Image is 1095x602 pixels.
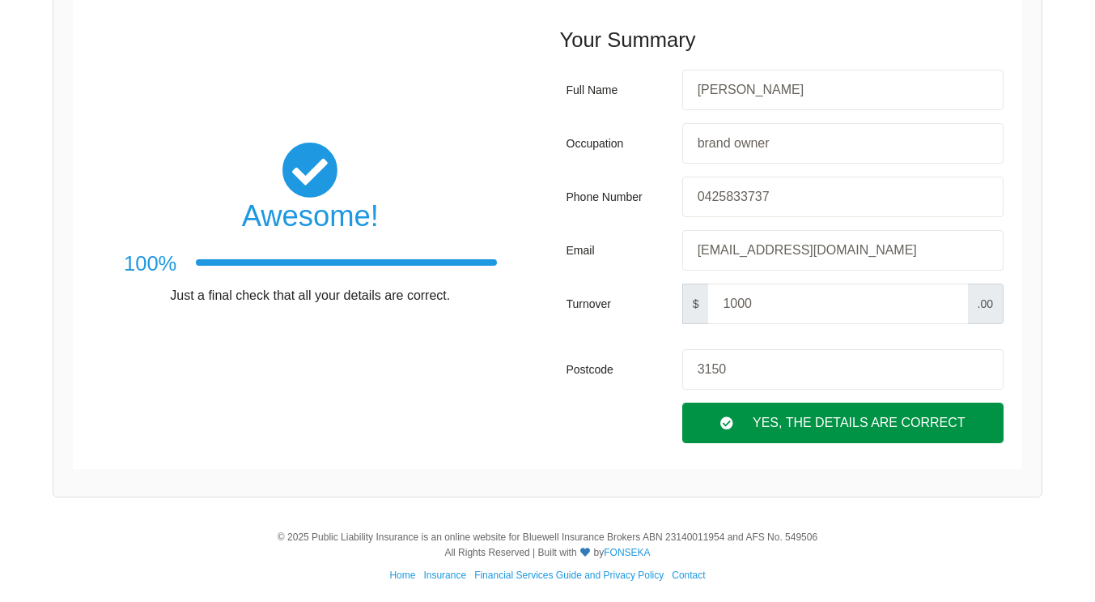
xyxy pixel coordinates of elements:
[604,547,650,558] a: FONSEKA
[567,230,676,271] div: Email
[389,570,415,581] a: Home
[567,349,676,390] div: Postcode
[967,284,1004,324] span: .00
[560,26,1011,55] h3: Your Summary
[423,570,466,581] a: Insurance
[124,199,497,234] h2: Awesome!
[124,250,176,279] h3: 100%
[682,403,1004,443] div: Yes, The Details are correct
[682,70,1004,110] input: Your first and last names
[124,287,497,305] p: Just a final check that all your details are correct.
[567,123,676,164] div: Occupation
[682,230,1004,271] input: Your email
[567,70,676,110] div: Full Name
[682,177,1004,217] input: Your phone number, eg: +61xxxxxxxxxx / 0xxxxxxxxx
[567,177,676,217] div: Phone Number
[682,349,1004,390] input: Your postcode
[672,570,705,581] a: Contact
[682,123,1004,164] input: Your occupation
[567,284,676,324] div: Turnover
[708,284,967,324] input: Your turnover
[682,284,710,324] span: $
[474,570,664,581] a: Financial Services Guide and Privacy Policy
